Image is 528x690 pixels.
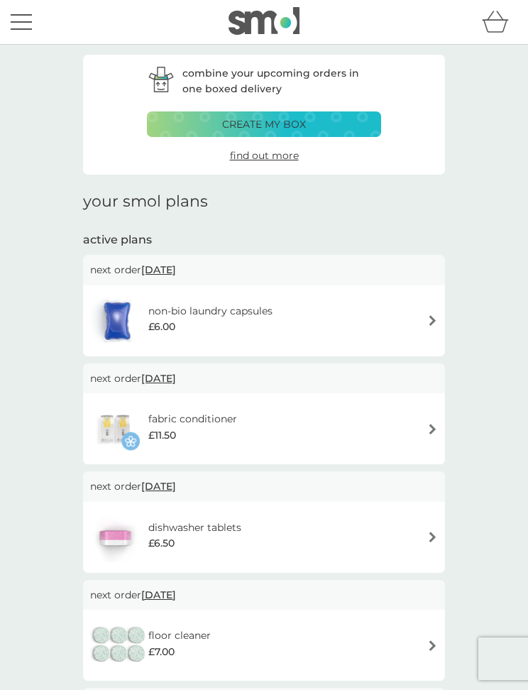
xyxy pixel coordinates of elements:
[427,315,438,326] img: arrow right
[141,365,176,392] span: [DATE]
[90,404,140,454] img: fabric conditioner
[90,478,438,494] p: next order
[148,303,273,319] h6: non-bio laundry capsules
[90,620,148,670] img: floor cleaner
[182,65,381,97] p: combine your upcoming orders in one boxed delivery
[427,532,438,542] img: arrow right
[230,149,299,162] span: find out more
[11,9,32,35] button: menu
[141,581,176,608] span: [DATE]
[148,319,175,334] span: £6.00
[148,411,237,427] h6: fabric conditioner
[90,587,438,603] p: next order
[229,7,299,34] img: smol
[90,296,144,346] img: non-bio laundry capsules
[427,424,438,434] img: arrow right
[222,116,306,132] p: create my box
[230,148,299,163] a: find out more
[427,640,438,651] img: arrow right
[90,262,438,278] p: next order
[148,427,176,443] span: £11.50
[90,371,438,386] p: next order
[482,8,517,36] div: basket
[90,513,140,562] img: dishwasher tablets
[141,256,176,283] span: [DATE]
[148,535,175,551] span: £6.50
[141,473,176,500] span: [DATE]
[148,644,175,659] span: £7.00
[147,111,381,137] button: create my box
[83,232,445,248] h2: active plans
[148,628,211,643] h6: floor cleaner
[148,520,241,535] h6: dishwasher tablets
[83,192,445,211] h1: your smol plans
